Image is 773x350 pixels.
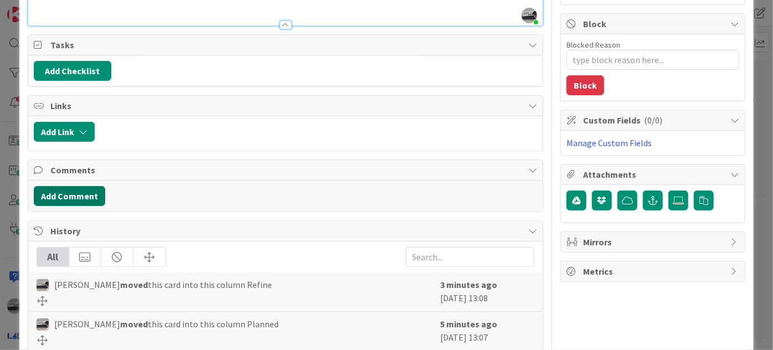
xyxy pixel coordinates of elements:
[583,17,725,30] span: Block
[50,99,523,112] span: Links
[120,279,148,290] b: moved
[34,61,111,81] button: Add Checklist
[440,318,497,330] b: 5 minutes ago
[583,168,725,181] span: Attachments
[37,248,69,266] div: All
[644,115,662,126] span: ( 0/0 )
[566,137,652,148] a: Manage Custom Fields
[34,186,105,206] button: Add Comment
[37,318,49,331] img: jB
[583,114,725,127] span: Custom Fields
[566,40,620,50] label: Blocked Reason
[50,38,523,52] span: Tasks
[120,318,148,330] b: moved
[583,235,725,249] span: Mirrors
[583,265,725,278] span: Metrics
[406,247,534,267] input: Search...
[440,317,534,345] div: [DATE] 13:07
[54,317,279,331] span: [PERSON_NAME] this card into this column Planned
[566,75,604,95] button: Block
[50,163,523,177] span: Comments
[522,8,537,23] img: jIClQ55mJEe4la83176FWmfCkxn1SgSj.jpg
[37,279,49,291] img: jB
[54,278,272,291] span: [PERSON_NAME] this card into this column Refine
[440,279,497,290] b: 3 minutes ago
[440,278,534,306] div: [DATE] 13:08
[50,224,523,238] span: History
[34,122,95,142] button: Add Link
